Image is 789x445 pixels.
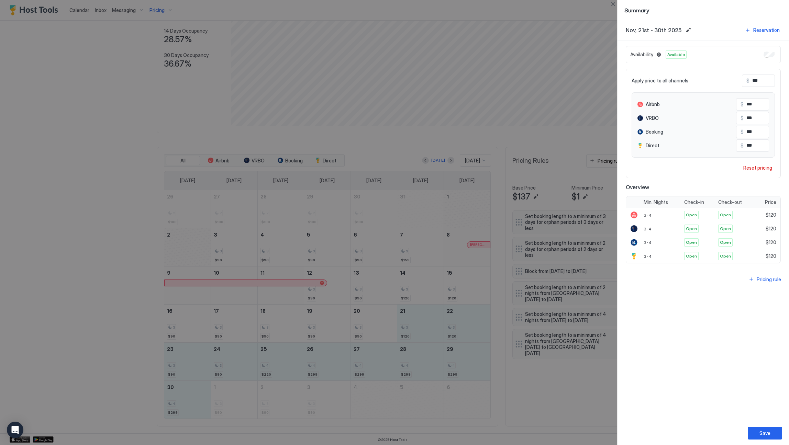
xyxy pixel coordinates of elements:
[646,129,663,135] span: Booking
[746,78,749,84] span: $
[655,50,663,59] button: Blocked dates override all pricing rules and remain unavailable until manually unblocked
[644,254,652,259] span: 3-4
[741,101,744,107] span: $
[646,115,659,121] span: VRBO
[741,129,744,135] span: $
[720,253,731,259] span: Open
[624,5,782,14] span: Summary
[747,275,782,284] button: Pricing rule
[626,184,781,191] span: Overview
[766,226,776,232] span: $120
[766,239,776,246] span: $120
[646,142,659,149] span: Direct
[644,199,668,205] span: Min. Nights
[632,78,688,84] span: Apply price to all channels
[686,226,697,232] span: Open
[630,52,653,58] span: Availability
[626,27,681,34] span: Nov, 21st - 30th 2025
[684,199,704,205] span: Check-in
[759,430,770,437] div: Save
[741,142,744,149] span: $
[744,25,781,35] button: Reservation
[741,115,744,121] span: $
[718,199,742,205] span: Check-out
[766,212,776,218] span: $120
[757,276,781,283] div: Pricing rule
[644,240,652,245] span: 3-4
[686,239,697,246] span: Open
[748,427,782,440] button: Save
[667,52,685,58] span: Available
[686,253,697,259] span: Open
[684,26,692,34] button: Edit date range
[720,239,731,246] span: Open
[753,26,780,34] div: Reservation
[743,164,772,171] div: Reset pricing
[766,253,776,259] span: $120
[686,212,697,218] span: Open
[720,226,731,232] span: Open
[720,212,731,218] span: Open
[765,199,776,205] span: Price
[644,213,652,218] span: 3-4
[741,163,775,172] button: Reset pricing
[7,422,23,438] div: Open Intercom Messenger
[644,226,652,231] span: 3-4
[646,101,660,107] span: Airbnb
